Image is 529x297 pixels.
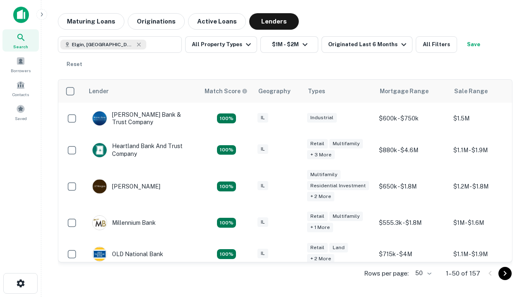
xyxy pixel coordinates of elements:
span: Search [13,43,28,50]
div: Heartland Bank And Trust Company [92,142,191,157]
a: Contacts [2,77,39,99]
td: $880k - $4.6M [375,134,449,165]
div: Lender [89,86,109,96]
button: All Filters [416,36,457,53]
div: IL [257,181,268,191]
button: Reset [61,56,88,73]
img: picture [93,179,107,193]
button: All Property Types [185,36,257,53]
div: + 1 more [307,223,333,232]
div: Millennium Bank [92,215,156,230]
div: Retail [307,139,328,148]
div: Retail [307,212,328,221]
div: Originated Last 6 Months [328,40,409,49]
div: Multifamily [329,212,363,221]
button: Originated Last 6 Months [322,36,412,53]
div: Residential Investment [307,181,369,191]
div: IL [257,249,268,258]
div: Industrial [307,113,337,123]
button: Go to next page [498,267,512,280]
img: picture [93,143,107,157]
span: Elgin, [GEOGRAPHIC_DATA], [GEOGRAPHIC_DATA] [72,41,134,48]
img: picture [93,247,107,261]
td: $1.1M - $1.9M [449,134,524,165]
button: $1M - $2M [260,36,318,53]
a: Borrowers [2,53,39,75]
td: $555.3k - $1.8M [375,207,449,238]
div: Types [308,86,325,96]
div: Matching Properties: 28, hasApolloMatch: undefined [217,113,236,123]
td: $715k - $4M [375,238,449,270]
th: Geography [253,80,303,103]
a: Search [2,29,39,52]
div: IL [257,217,268,227]
img: picture [93,111,107,125]
th: Types [303,80,375,103]
div: IL [257,113,268,123]
div: Matching Properties: 16, hasApolloMatch: undefined [217,218,236,228]
th: Sale Range [449,80,524,103]
span: Borrowers [11,67,31,74]
th: Mortgage Range [375,80,449,103]
th: Lender [84,80,200,103]
div: Matching Properties: 22, hasApolloMatch: undefined [217,249,236,259]
div: + 3 more [307,150,335,160]
a: Saved [2,101,39,123]
div: Matching Properties: 20, hasApolloMatch: undefined [217,145,236,155]
th: Capitalize uses an advanced AI algorithm to match your search with the best lender. The match sco... [200,80,253,103]
td: $1.5M [449,103,524,134]
div: Capitalize uses an advanced AI algorithm to match your search with the best lender. The match sco... [205,87,248,96]
button: Maturing Loans [58,13,124,30]
div: Multifamily [329,139,363,148]
button: Save your search to get updates of matches that match your search criteria. [460,36,487,53]
td: $1M - $1.6M [449,207,524,238]
h6: Match Score [205,87,246,96]
iframe: Chat Widget [488,231,529,271]
div: OLD National Bank [92,247,163,262]
span: Contacts [12,91,29,98]
td: $600k - $750k [375,103,449,134]
button: Originations [128,13,185,30]
td: $1.1M - $1.9M [449,238,524,270]
div: [PERSON_NAME] [92,179,160,194]
img: capitalize-icon.png [13,7,29,23]
div: Retail [307,243,328,252]
p: Rows per page: [364,269,409,278]
div: + 2 more [307,192,334,201]
td: $650k - $1.8M [375,166,449,207]
div: Land [329,243,348,252]
div: Matching Properties: 23, hasApolloMatch: undefined [217,181,236,191]
button: Active Loans [188,13,246,30]
div: + 2 more [307,254,334,264]
td: $1.2M - $1.8M [449,166,524,207]
p: 1–50 of 157 [446,269,480,278]
div: 50 [412,267,433,279]
div: Multifamily [307,170,341,179]
span: Saved [15,115,27,122]
div: [PERSON_NAME] Bank & Trust Company [92,111,191,126]
div: IL [257,144,268,154]
div: Mortgage Range [380,86,429,96]
button: Lenders [249,13,299,30]
div: Geography [258,86,291,96]
div: Sale Range [454,86,488,96]
img: picture [93,216,107,230]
